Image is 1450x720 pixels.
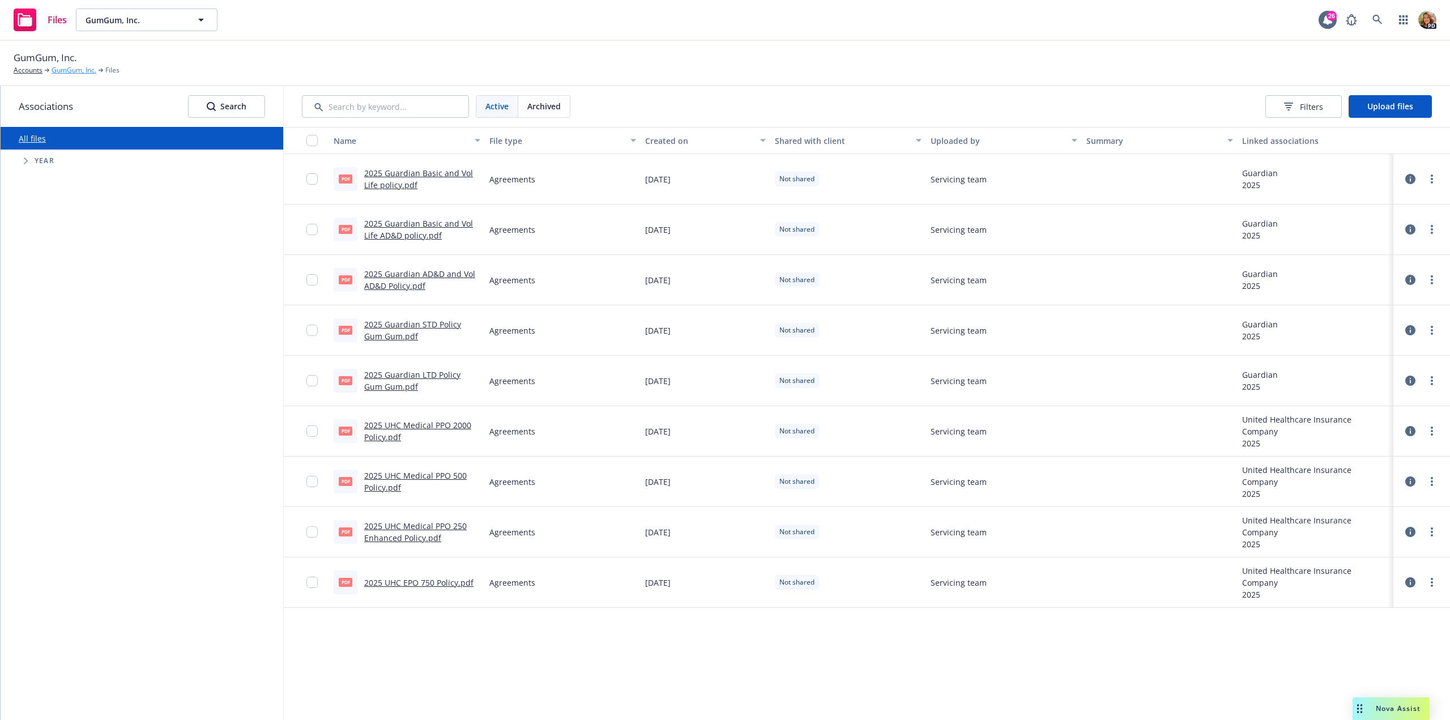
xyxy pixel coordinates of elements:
button: SearchSearch [188,95,265,118]
input: Toggle Row Selected [306,476,318,487]
div: United Healthcare Insurance Company [1242,464,1389,488]
a: Accounts [14,65,42,75]
img: photo [1418,11,1436,29]
div: Guardian [1242,369,1278,381]
a: more [1425,374,1439,387]
span: pdf [339,275,352,284]
span: Agreements [489,325,535,336]
button: Shared with client [770,127,926,154]
button: Linked associations [1238,127,1393,154]
button: Summary [1082,127,1238,154]
span: Not shared [779,577,814,587]
a: more [1425,273,1439,287]
a: GumGum, Inc. [52,65,96,75]
span: Not shared [779,325,814,335]
span: [DATE] [645,224,671,236]
input: Toggle Row Selected [306,526,318,538]
span: Agreements [489,476,535,488]
a: Switch app [1392,8,1415,31]
span: Files [48,15,67,24]
a: more [1425,172,1439,186]
div: Guardian [1242,167,1278,179]
span: Agreements [489,526,535,538]
span: Servicing team [931,173,987,185]
input: Toggle Row Selected [306,577,318,588]
input: Select all [306,135,318,146]
span: pdf [339,527,352,536]
span: [DATE] [645,577,671,589]
span: Not shared [779,275,814,285]
div: Drag to move [1353,697,1367,720]
span: pdf [339,477,352,485]
a: more [1425,525,1439,539]
a: 2025 UHC Medical PPO 500 Policy.pdf [364,470,467,493]
div: 2025 [1242,589,1389,600]
span: Not shared [779,527,814,537]
a: 2025 UHC Medical PPO 2000 Policy.pdf [364,420,471,442]
span: Servicing team [931,425,987,437]
input: Toggle Row Selected [306,325,318,336]
a: 2025 Guardian LTD Policy Gum Gum.pdf [364,369,460,392]
input: Toggle Row Selected [306,173,318,185]
span: Servicing team [931,325,987,336]
span: Agreements [489,577,535,589]
button: Created on [641,127,770,154]
input: Toggle Row Selected [306,375,318,386]
a: 2025 Guardian Basic and Vol Life policy.pdf [364,168,473,190]
div: 2025 [1242,538,1389,550]
button: Nova Assist [1353,697,1430,720]
button: Name [329,127,485,154]
span: pdf [339,174,352,183]
span: Filters [1300,101,1323,113]
span: Not shared [779,174,814,184]
span: Servicing team [931,526,987,538]
span: Not shared [779,426,814,436]
span: Not shared [779,224,814,235]
input: Toggle Row Selected [306,274,318,286]
div: Guardian [1242,218,1278,229]
span: Year [35,157,54,164]
button: Filters [1265,95,1342,118]
span: Not shared [779,376,814,386]
div: 2025 [1242,179,1278,191]
div: United Healthcare Insurance Company [1242,565,1389,589]
span: [DATE] [645,526,671,538]
span: [DATE] [645,375,671,387]
span: pdf [339,427,352,435]
div: 2025 [1242,381,1278,393]
div: 2025 [1242,488,1389,500]
div: Name [334,135,468,147]
div: 2025 [1242,280,1278,292]
span: Nova Assist [1376,704,1421,713]
span: Filters [1284,101,1323,113]
span: Servicing team [931,274,987,286]
div: Uploaded by [931,135,1065,147]
span: Agreements [489,274,535,286]
input: Search by keyword... [302,95,469,118]
span: Not shared [779,476,814,487]
span: pdf [339,326,352,334]
button: Upload files [1349,95,1432,118]
a: Files [9,4,71,36]
div: 2025 [1242,437,1389,449]
div: 26 [1327,11,1337,21]
div: File type [489,135,624,147]
span: Agreements [489,425,535,437]
span: [DATE] [645,476,671,488]
input: Toggle Row Selected [306,425,318,437]
div: 2025 [1242,330,1278,342]
span: Servicing team [931,375,987,387]
a: more [1425,576,1439,589]
span: Upload files [1367,101,1413,112]
span: pdf [339,376,352,385]
span: Files [105,65,120,75]
div: Search [207,96,246,117]
span: Agreements [489,375,535,387]
div: Tree Example [1,150,283,172]
div: Created on [645,135,753,147]
span: [DATE] [645,274,671,286]
div: 2025 [1242,229,1278,241]
span: Servicing team [931,224,987,236]
span: pdf [339,225,352,233]
span: [DATE] [645,173,671,185]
